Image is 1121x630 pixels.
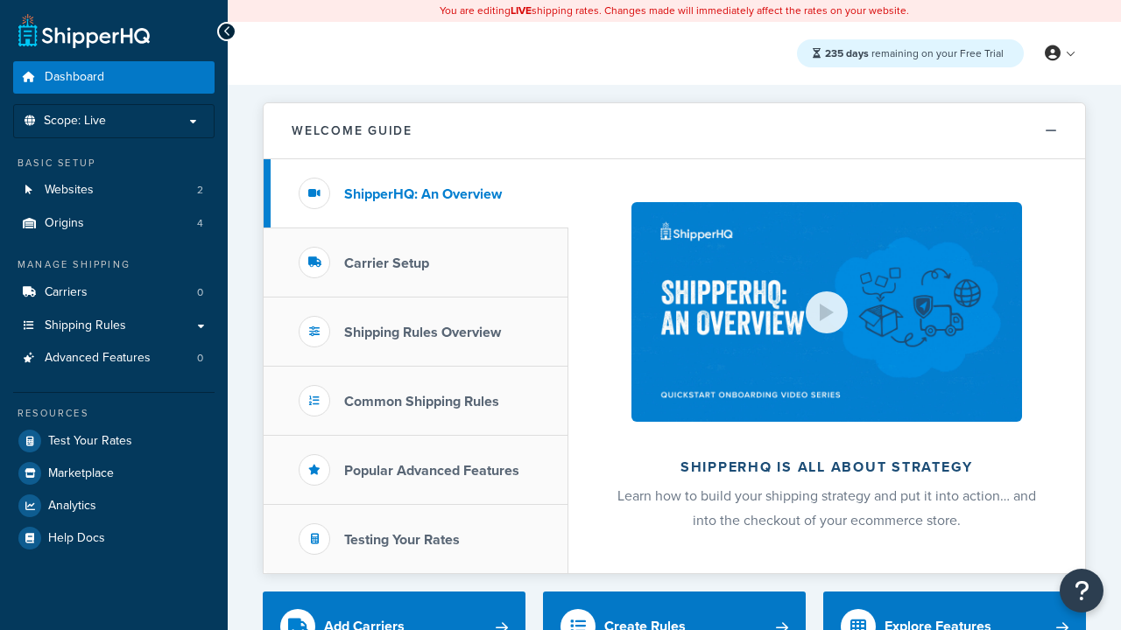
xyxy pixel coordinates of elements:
[13,406,215,421] div: Resources
[615,459,1039,475] h2: ShipperHQ is all about strategy
[344,325,501,340] h3: Shipping Rules Overview
[511,3,532,18] b: LIVE
[45,216,84,231] span: Origins
[13,174,215,206] li: Websites
[45,70,104,85] span: Dashboard
[631,202,1022,422] img: ShipperHQ is all about strategy
[13,276,215,309] a: Carriers0
[197,351,203,366] span: 0
[48,434,132,449] span: Test Your Rates
[13,276,215,309] li: Carriers
[13,522,215,554] a: Help Docs
[344,532,460,548] h3: Testing Your Rates
[45,183,94,198] span: Websites
[13,458,215,489] a: Marketplace
[264,103,1085,159] button: Welcome Guide
[48,466,114,481] span: Marketplace
[825,45,869,61] strong: 235 days
[13,490,215,521] a: Analytics
[344,463,519,479] h3: Popular Advanced Features
[344,255,429,271] h3: Carrier Setup
[48,531,105,546] span: Help Docs
[13,310,215,342] a: Shipping Rules
[344,394,499,409] h3: Common Shipping Rules
[48,499,96,514] span: Analytics
[197,183,203,198] span: 2
[13,61,215,94] a: Dashboard
[13,174,215,206] a: Websites2
[825,45,1004,61] span: remaining on your Free Trial
[13,156,215,171] div: Basic Setup
[1060,569,1103,612] button: Open Resource Center
[45,318,126,333] span: Shipping Rules
[44,114,106,129] span: Scope: Live
[344,186,502,202] h3: ShipperHQ: An Overview
[292,124,412,137] h2: Welcome Guide
[13,257,215,272] div: Manage Shipping
[45,285,88,300] span: Carriers
[13,207,215,240] a: Origins4
[45,351,151,366] span: Advanced Features
[197,216,203,231] span: 4
[13,342,215,374] a: Advanced Features0
[13,425,215,457] a: Test Your Rates
[13,207,215,240] li: Origins
[13,342,215,374] li: Advanced Features
[617,486,1036,530] span: Learn how to build your shipping strategy and put it into action… and into the checkout of your e...
[197,285,203,300] span: 0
